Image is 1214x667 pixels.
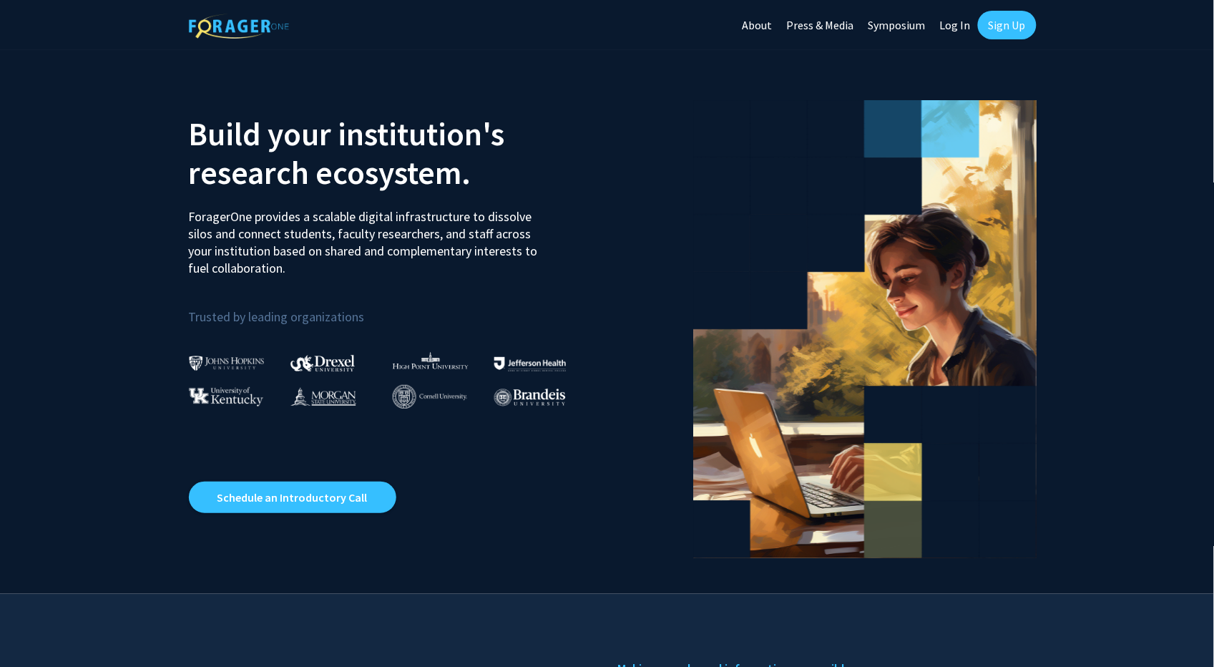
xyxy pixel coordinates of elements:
[393,385,467,409] img: Cornell University
[189,115,597,192] h2: Build your institution's research ecosystem.
[189,387,263,406] img: University of Kentucky
[290,355,355,371] img: Drexel University
[189,356,265,371] img: Johns Hopkins University
[189,482,396,513] a: Opens in a new tab
[189,14,289,39] img: ForagerOne Logo
[11,603,61,656] iframe: Chat
[393,352,469,369] img: High Point University
[978,11,1037,39] a: Sign Up
[494,389,566,406] img: Brandeis University
[290,387,356,406] img: Morgan State University
[189,198,548,277] p: ForagerOne provides a scalable digital infrastructure to dissolve silos and connect students, fac...
[494,357,566,371] img: Thomas Jefferson University
[189,288,597,328] p: Trusted by leading organizations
